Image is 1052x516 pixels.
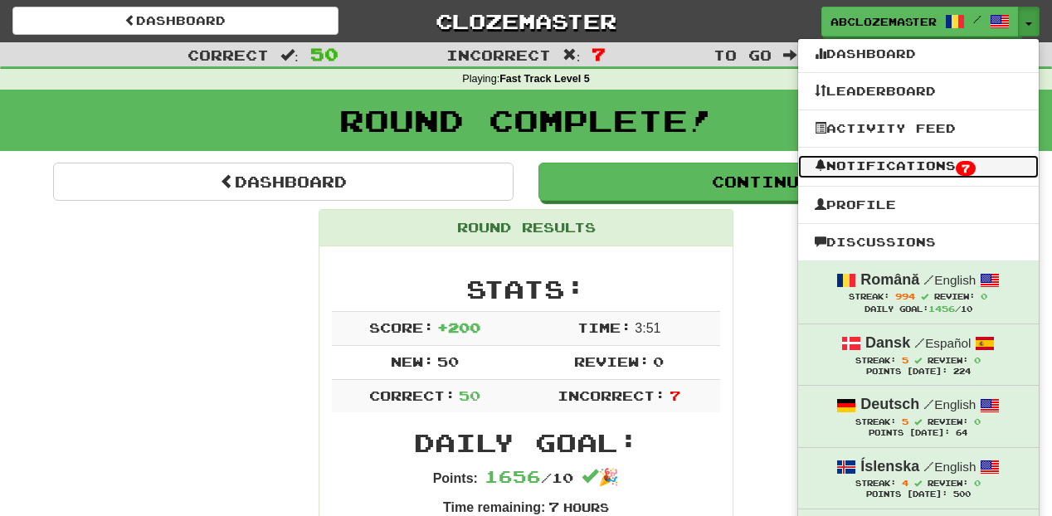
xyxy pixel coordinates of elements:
span: 0 [981,291,987,301]
a: AbClozemaster / [821,7,1019,37]
div: Round Results [319,210,733,246]
span: + 200 [437,319,480,335]
span: : [280,48,299,62]
a: Íslenska /English Streak: 4 Review: 0 Points [DATE]: 500 [798,448,1039,509]
a: Deutsch /English Streak: 5 Review: 0 Points [DATE]: 64 [798,386,1039,446]
span: Streak includes today. [914,479,922,487]
small: English [923,397,976,411]
strong: Română [860,271,919,288]
span: New: [391,353,434,369]
strong: Íslenska [860,458,919,475]
span: Streak includes today. [921,293,928,300]
span: 0 [974,478,981,488]
div: Points [DATE]: 224 [815,367,1022,377]
strong: Deutsch [860,396,919,412]
h2: Daily Goal: [332,429,720,456]
span: Correct: [369,387,455,403]
div: Points [DATE]: 500 [815,489,1022,500]
span: Time: [577,319,631,335]
small: Español [914,336,971,350]
a: Dashboard [12,7,338,35]
a: Leaderboard [798,80,1039,102]
a: Discussions [798,231,1039,253]
span: / [914,335,925,350]
a: Activity Feed [798,118,1039,139]
span: 7 [670,387,680,403]
span: To go [714,46,772,63]
span: : [563,48,581,62]
span: 1656 [485,466,541,486]
span: : [783,48,801,62]
span: / [923,397,934,411]
span: / 10 [485,470,573,485]
span: 0 [974,355,981,365]
span: 7 [548,499,559,514]
span: Review: [934,292,975,301]
span: 0 [974,416,981,426]
span: Incorrect [446,46,551,63]
span: 0 [653,353,664,369]
small: Hours [563,500,609,514]
span: 50 [310,44,338,64]
span: 4 [902,478,908,488]
span: Review: [928,479,968,488]
span: 3 : 51 [635,321,660,335]
span: 5 [902,416,908,426]
span: 994 [895,291,915,301]
button: Continue [538,163,999,201]
span: Streak: [855,479,896,488]
span: 7 [592,44,606,64]
a: Română /English Streak: 994 Review: 0 Daily Goal:1456/10 [798,261,1039,324]
a: Profile [798,194,1039,216]
span: Review: [928,417,968,426]
strong: Fast Track Level 5 [499,73,590,85]
span: Streak: [855,356,896,365]
span: 🎉 [582,468,619,486]
span: 50 [437,353,459,369]
div: Points [DATE]: 64 [815,428,1022,439]
h1: Round Complete! [6,104,1046,137]
span: Streak includes today. [914,418,922,426]
span: / [923,459,934,474]
span: 1456 [928,304,955,314]
a: Dansk /Español Streak: 5 Review: 0 Points [DATE]: 224 [798,324,1039,385]
span: 5 [902,355,908,365]
span: AbClozemaster [830,14,937,29]
span: / [973,13,981,25]
strong: Dansk [865,334,910,351]
span: Score: [369,319,434,335]
a: Dashboard [798,43,1039,65]
a: Clozemaster [363,7,689,36]
strong: Points: [433,471,478,485]
span: Streak includes today. [914,357,922,364]
span: 7 [956,161,976,176]
small: English [923,273,976,287]
a: Notifications7 [798,155,1039,178]
a: Dashboard [53,163,514,201]
span: Incorrect: [558,387,665,403]
h2: Stats: [332,275,720,303]
span: Review: [928,356,968,365]
small: English [923,460,976,474]
span: Streak: [849,292,889,301]
span: 50 [459,387,480,403]
span: Streak: [855,417,896,426]
span: Review: [574,353,650,369]
strong: Time remaining: [443,500,545,514]
span: / [923,272,934,287]
span: Correct [188,46,269,63]
div: Daily Goal: /10 [815,303,1022,315]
